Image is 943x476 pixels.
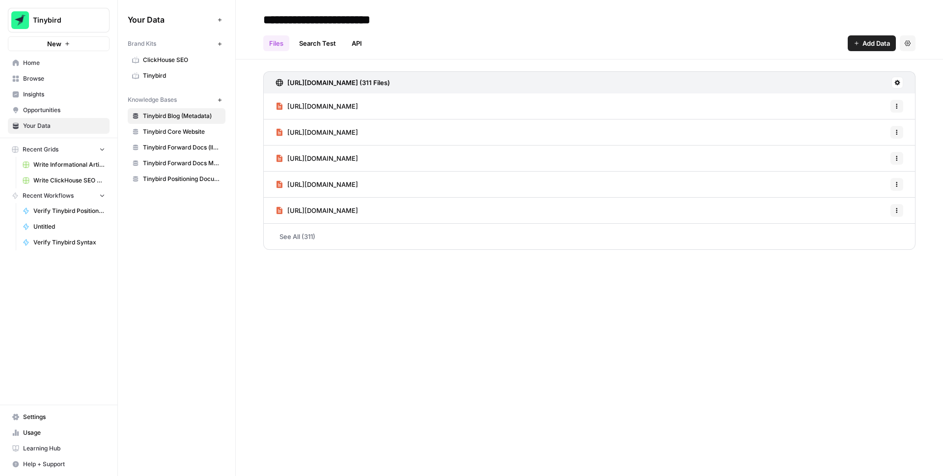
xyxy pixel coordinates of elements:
a: Usage [8,425,110,441]
span: Tinybird Blog (Metadata) [143,112,221,120]
span: Browse [23,74,105,83]
span: Learning Hub [23,444,105,453]
a: Write ClickHouse SEO Article [18,173,110,188]
span: Help + Support [23,460,105,469]
span: Add Data [862,38,890,48]
span: Brand Kits [128,39,156,48]
img: Tinybird Logo [11,11,29,29]
a: Untitled [18,219,110,235]
a: [URL][DOMAIN_NAME] [276,119,358,145]
button: Recent Workflows [8,188,110,203]
button: New [8,36,110,51]
a: Verify Tinybird Syntax [18,235,110,250]
span: [URL][DOMAIN_NAME] [287,101,358,111]
a: Tinybird Forward Docs (llms-full.txt) [128,140,225,155]
a: API [346,35,368,51]
span: Verify Tinybird Positioning [33,207,105,215]
a: See All (311) [263,224,915,249]
a: Your Data [8,118,110,134]
span: Tinybird [143,71,221,80]
a: [URL][DOMAIN_NAME] [276,172,358,197]
a: Learning Hub [8,441,110,456]
a: [URL][DOMAIN_NAME] [276,146,358,171]
button: Help + Support [8,456,110,472]
span: Tinybird Forward Docs Metadata (llms.txt) [143,159,221,168]
a: Browse [8,71,110,87]
span: ClickHouse SEO [143,56,221,64]
button: Workspace: Tinybird [8,8,110,32]
a: ClickHouse SEO [128,52,225,68]
button: Recent Grids [8,142,110,157]
span: Verify Tinybird Syntax [33,238,105,247]
h3: [URL][DOMAIN_NAME] (311 Files) [287,78,390,88]
span: Tinybird [33,15,92,25]
span: Write ClickHouse SEO Article [33,176,105,185]
a: Tinybird Forward Docs Metadata (llms.txt) [128,155,225,171]
span: Knowledge Bases [128,95,177,104]
span: Opportunities [23,106,105,115]
span: [URL][DOMAIN_NAME] [287,153,358,163]
span: Tinybird Core Website [143,127,221,136]
a: Insights [8,87,110,102]
a: Settings [8,409,110,425]
a: Home [8,55,110,71]
span: [URL][DOMAIN_NAME] [287,179,358,189]
a: [URL][DOMAIN_NAME] (311 Files) [276,72,390,93]
a: Tinybird [128,68,225,84]
span: Untitled [33,222,105,231]
span: Usage [23,428,105,437]
a: Opportunities [8,102,110,118]
a: Search Test [293,35,342,51]
span: Your Data [128,14,214,26]
a: Tinybird Core Website [128,124,225,140]
a: [URL][DOMAIN_NAME] [276,93,358,119]
a: [URL][DOMAIN_NAME] [276,198,358,223]
span: Recent Workflows [23,191,74,200]
a: Tinybird Blog (Metadata) [128,108,225,124]
span: Write Informational Article [33,160,105,169]
span: [URL][DOMAIN_NAME] [287,206,358,215]
a: Tinybird Positioning Document [128,171,225,187]
span: [URL][DOMAIN_NAME] [287,127,358,137]
span: New [47,39,61,49]
button: Add Data [848,35,896,51]
span: Tinybird Forward Docs (llms-full.txt) [143,143,221,152]
a: Files [263,35,289,51]
span: Insights [23,90,105,99]
span: Recent Grids [23,145,58,154]
span: Home [23,59,105,67]
span: Tinybird Positioning Document [143,175,221,183]
a: Write Informational Article [18,157,110,173]
a: Verify Tinybird Positioning [18,203,110,219]
span: Settings [23,413,105,421]
span: Your Data [23,121,105,130]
